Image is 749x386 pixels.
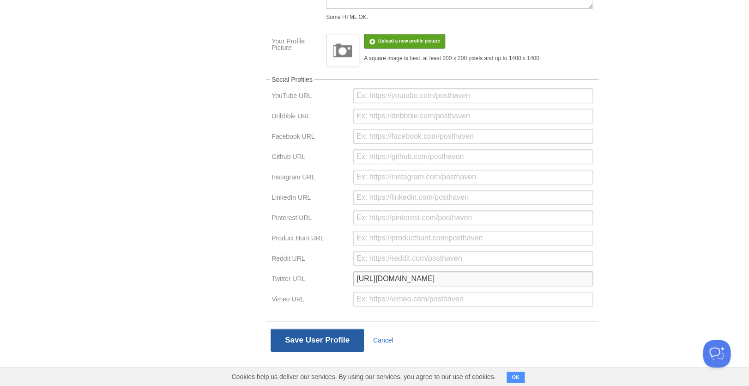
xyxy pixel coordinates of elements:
[353,129,593,144] input: Ex: https://facebook.com/posthaven
[378,38,440,43] span: Upload a new profile picture
[703,340,731,368] iframe: Help Scout Beacon - Open
[272,92,348,101] label: YouTube URL
[272,133,348,142] label: Facebook URL
[353,149,593,164] input: Ex: https://github.com/posthaven
[373,337,393,344] a: Cancel
[272,214,348,223] label: Pinterest URL
[353,109,593,123] input: Ex: https://dribbble.com/posthaven
[272,113,348,122] label: Dribbble URL
[272,255,348,264] label: Reddit URL
[270,76,314,83] legend: Social Profiles
[353,210,593,225] input: Ex: https://pinterest.com/posthaven
[353,88,593,103] input: Ex: https://youtube.com/posthaven
[326,14,593,20] div: Some HTML OK.
[222,368,505,386] span: Cookies help us deliver our services. By using our services, you agree to our use of cookies.
[353,292,593,306] input: Ex: https://vimeo.com/posthaven
[272,276,348,284] label: Twitter URL
[353,190,593,205] input: Ex: https://linkedin.com/posthaven
[353,271,593,286] input: Ex: https://twitter.com/posthaven
[272,296,348,305] label: Vimeo URL
[364,55,541,61] div: A square image is best, at least 200 x 200 pixels and up to 1400 x 1400.
[271,329,364,352] button: Save User Profile
[272,174,348,183] label: Instagram URL
[272,194,348,203] label: LinkedIn URL
[353,251,593,266] input: Ex: https://reddit.com/posthaven
[272,153,348,162] label: Github URL
[353,170,593,184] input: Ex: https://instagram.com/posthaven
[329,37,356,64] img: image.png
[272,38,320,53] label: Your Profile Picture
[353,231,593,245] input: Ex: https://producthunt.com/posthaven
[507,372,525,383] button: OK
[272,235,348,244] label: Product Hunt URL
